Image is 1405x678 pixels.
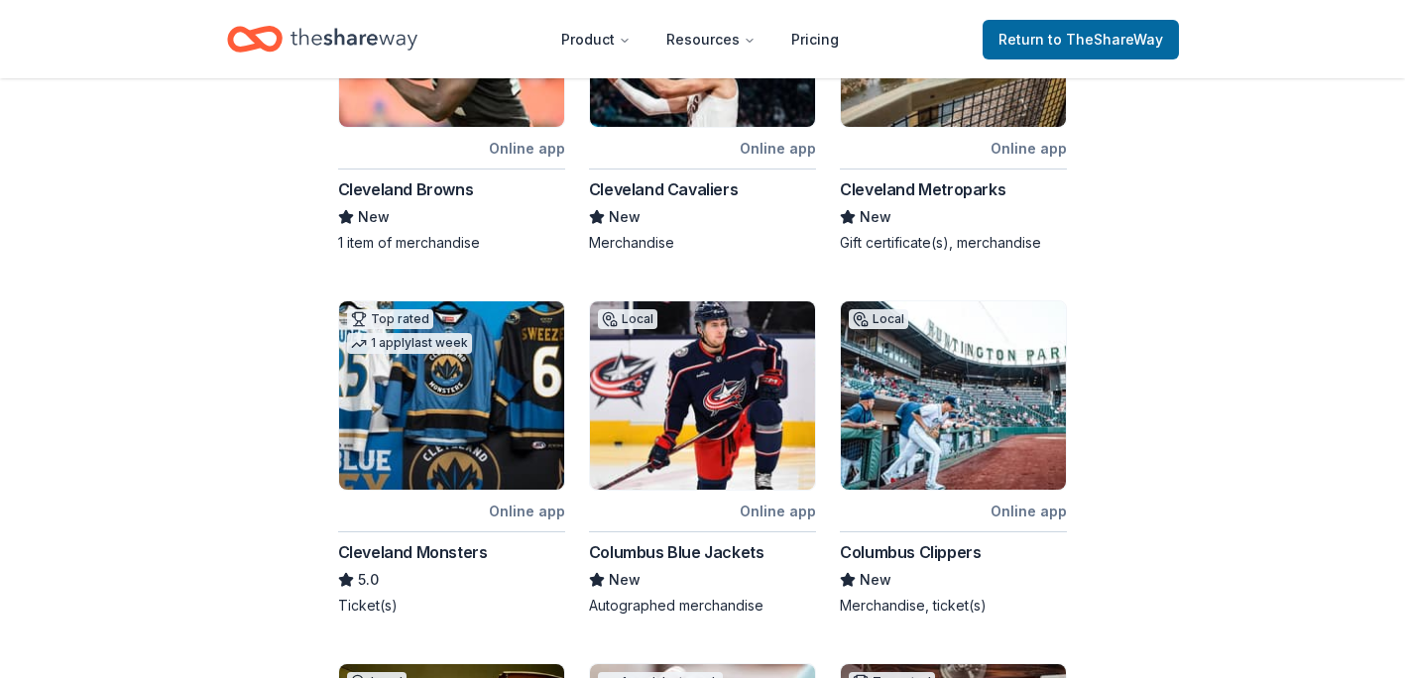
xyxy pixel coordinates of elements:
div: Top rated [347,309,433,329]
div: Autographed merchandise [589,596,816,616]
div: Online app [991,499,1067,523]
div: Cleveland Cavaliers [589,177,738,201]
div: 1 item of merchandise [338,233,565,253]
div: Columbus Blue Jackets [589,540,764,564]
span: Return [998,28,1163,52]
img: Image for Cleveland Monsters [339,301,564,490]
div: 1 apply last week [347,333,472,354]
a: Returnto TheShareWay [983,20,1179,59]
button: Resources [650,20,771,59]
div: Online app [740,499,816,523]
div: Gift certificate(s), merchandise [840,233,1067,253]
div: Merchandise, ticket(s) [840,596,1067,616]
div: Local [598,309,657,329]
nav: Main [545,16,855,62]
span: 5.0 [358,568,379,592]
div: Cleveland Metroparks [840,177,1005,201]
a: Pricing [775,20,855,59]
img: Image for Columbus Blue Jackets [590,301,815,490]
div: Merchandise [589,233,816,253]
span: New [860,205,891,229]
a: Home [227,16,417,62]
span: New [358,205,390,229]
div: Cleveland Browns [338,177,474,201]
div: Online app [740,136,816,161]
button: Product [545,20,646,59]
a: Image for Columbus ClippersLocalOnline appColumbus ClippersNewMerchandise, ticket(s) [840,300,1067,616]
span: New [609,568,641,592]
div: Cleveland Monsters [338,540,488,564]
a: Image for Columbus Blue JacketsLocalOnline appColumbus Blue JacketsNewAutographed merchandise [589,300,816,616]
div: Local [849,309,908,329]
div: Online app [489,136,565,161]
span: New [860,568,891,592]
div: Online app [489,499,565,523]
a: Image for Cleveland MonstersTop rated1 applylast weekOnline appCleveland Monsters5.0Ticket(s) [338,300,565,616]
div: Online app [991,136,1067,161]
div: Ticket(s) [338,596,565,616]
span: New [609,205,641,229]
span: to TheShareWay [1048,31,1163,48]
div: Columbus Clippers [840,540,981,564]
img: Image for Columbus Clippers [841,301,1066,490]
